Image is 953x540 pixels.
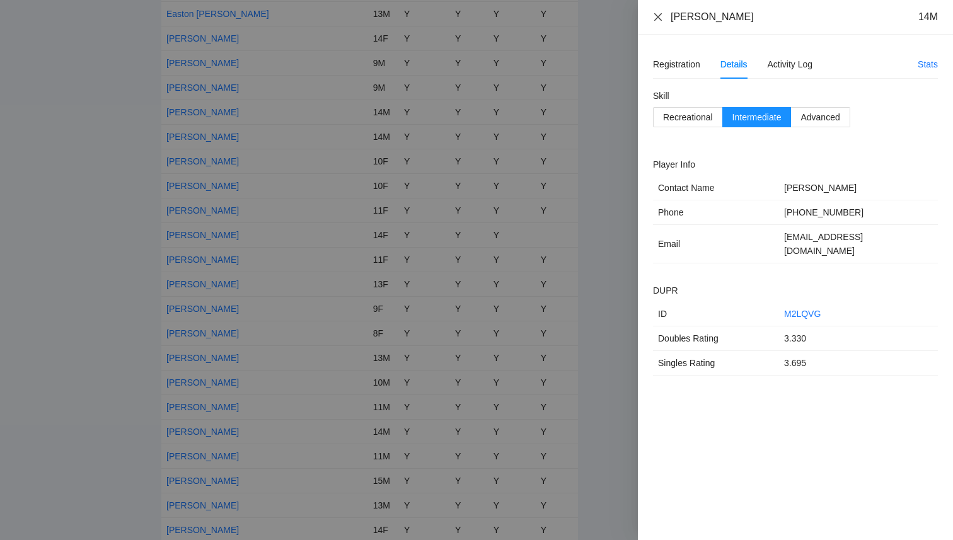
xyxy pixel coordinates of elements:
div: Activity Log [768,57,813,71]
td: Phone [653,200,779,225]
span: Intermediate [732,112,782,122]
div: Registration [653,57,700,71]
h2: Player Info [653,158,938,171]
span: Advanced [800,112,840,122]
h2: Skill [653,89,938,103]
td: Email [653,225,779,263]
span: close [653,12,663,22]
td: ID [653,302,779,326]
div: Details [720,57,748,71]
span: 3.330 [784,333,806,343]
button: Close [653,12,663,23]
td: Singles Rating [653,351,779,376]
span: Recreational [663,112,713,122]
span: 3.695 [784,358,806,368]
div: 14M [918,10,938,24]
h2: DUPR [653,284,938,297]
td: [EMAIL_ADDRESS][DOMAIN_NAME] [779,225,938,263]
a: M2LQVG [784,309,821,319]
a: Stats [918,59,938,69]
td: Doubles Rating [653,326,779,351]
td: [PERSON_NAME] [779,176,938,200]
div: [PERSON_NAME] [671,10,754,24]
td: [PHONE_NUMBER] [779,200,938,225]
td: Contact Name [653,176,779,200]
